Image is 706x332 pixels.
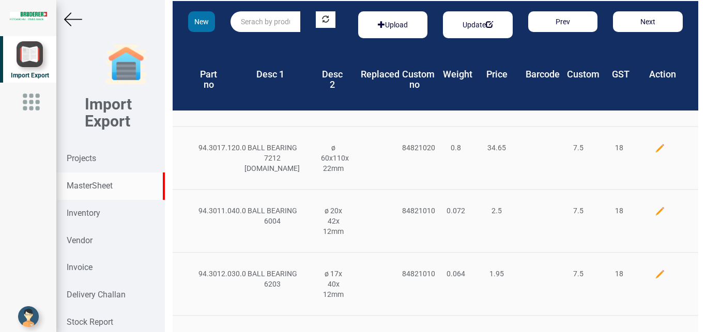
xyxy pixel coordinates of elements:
h4: Barcode [526,69,551,80]
div: 94.3017.120.0 [191,143,232,153]
div: 7.5 [558,143,598,153]
div: 7.5 [558,205,598,216]
h4: Desc 2 [319,69,345,90]
div: 94.3012.030.0 [191,268,232,279]
div: 84821010 [394,268,435,279]
strong: Delivery Challan [67,290,126,299]
strong: Invoice [67,262,93,272]
div: 0.064 [435,268,476,279]
div: 84821010 [394,205,435,216]
div: Basic example [443,11,513,38]
img: edit.png [655,206,665,216]
div: 94.3011.040.0 [191,205,232,216]
button: Next [613,11,683,32]
strong: Stock Report [67,317,113,327]
button: Update [456,17,499,33]
div: BALL BEARING 7212 [DOMAIN_NAME] [232,143,313,173]
h4: GST [608,69,634,80]
div: 7.5 [558,268,598,279]
img: edit.png [655,269,665,279]
img: edit.png [655,143,665,153]
h4: Custom no [402,69,428,90]
button: Upload [372,17,414,33]
h4: Part no [196,69,222,90]
div: ø 60x110x 22mm [313,143,354,173]
div: 84821020 [394,143,435,153]
div: 18 [598,268,639,279]
strong: Inventory [67,208,100,218]
div: BALL BEARING 6203 [232,268,313,289]
div: ø 17x 40x 12mm [313,268,354,299]
div: ø 20x 42x 12mm [313,205,354,236]
div: 18 [598,205,639,216]
div: BALL BEARING 6004 [232,205,313,226]
span: Import Export [11,72,49,79]
div: 0.072 [435,205,476,216]
h4: Custom [567,69,593,80]
div: 34.65 [476,143,517,153]
div: 2.5 [476,205,517,216]
h4: Action [649,69,675,80]
strong: Vendor [67,235,93,245]
strong: MasterSheet [67,181,113,191]
strong: Projects [67,153,96,163]
div: 0.8 [435,143,476,153]
h4: Replaced [361,69,387,80]
div: 18 [598,143,639,153]
button: New [188,11,215,32]
h4: Desc 1 [237,69,304,80]
img: garage-closed.png [105,44,147,85]
h4: Price [484,69,510,80]
input: Serach by product part no [231,11,300,32]
div: 1.95 [476,268,517,279]
button: Prev [528,11,598,32]
div: Basic example [358,11,428,38]
h4: Weight [443,69,469,80]
b: Import Export [85,95,132,130]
